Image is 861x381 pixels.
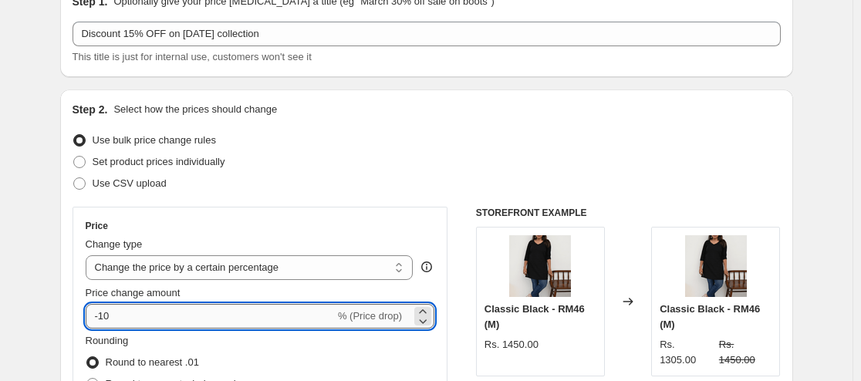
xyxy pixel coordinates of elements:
div: help [419,259,434,275]
h2: Step 2. [73,102,108,117]
div: Rs. 1305.00 [660,337,713,368]
strike: Rs. 1450.00 [719,337,772,368]
span: Change type [86,238,143,250]
span: Price change amount [86,287,181,298]
h6: STOREFRONT EXAMPLE [476,207,781,219]
span: Use CSV upload [93,177,167,189]
span: Classic Black - RM46 (M) [485,303,585,330]
img: RM46_80x.png [685,235,747,297]
p: Select how the prices should change [113,102,277,117]
h3: Price [86,220,108,232]
div: Rs. 1450.00 [485,337,539,352]
span: Set product prices individually [93,156,225,167]
input: -15 [86,304,335,329]
span: Use bulk price change rules [93,134,216,146]
span: Round to nearest .01 [106,356,199,368]
span: Rounding [86,335,129,346]
span: % (Price drop) [338,310,402,322]
input: 30% off holiday sale [73,22,781,46]
img: RM46_80x.png [509,235,571,297]
span: This title is just for internal use, customers won't see it [73,51,312,62]
span: Classic Black - RM46 (M) [660,303,760,330]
